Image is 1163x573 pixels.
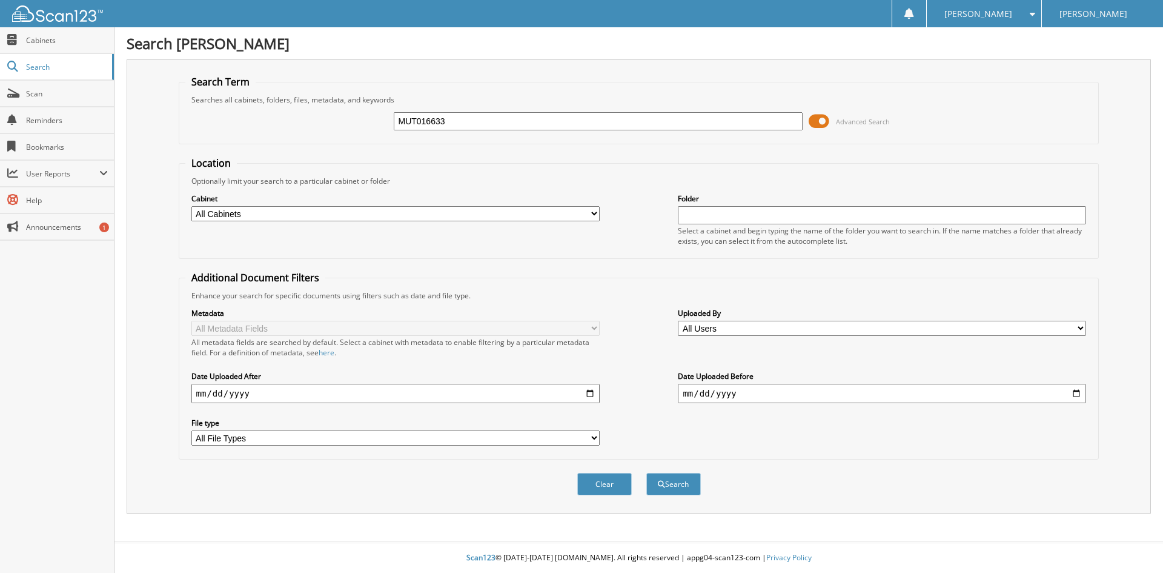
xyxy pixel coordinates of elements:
[26,195,108,206] span: Help
[26,142,108,152] span: Bookmarks
[678,384,1086,403] input: end
[1102,515,1163,573] iframe: Chat Widget
[836,117,890,126] span: Advanced Search
[26,222,108,232] span: Announcements
[319,347,334,358] a: here
[26,62,106,72] span: Search
[191,308,600,318] label: Metadata
[26,35,108,45] span: Cabinets
[191,193,600,204] label: Cabinet
[766,552,812,563] a: Privacy Policy
[127,33,1151,53] h1: Search [PERSON_NAME]
[12,5,103,22] img: scan123-logo-white.svg
[185,176,1093,186] div: Optionally limit your search to a particular cabinet or folder
[26,115,108,126] span: Reminders
[646,473,701,495] button: Search
[114,543,1163,573] div: © [DATE]-[DATE] [DOMAIN_NAME]. All rights reserved | appg04-scan123-com |
[191,384,600,403] input: start
[678,193,1086,204] label: Folder
[99,223,109,232] div: 1
[185,271,325,284] legend: Additional Document Filters
[678,308,1086,318] label: Uploaded By
[185,95,1093,105] div: Searches all cabinets, folders, files, metadata, and keywords
[191,337,600,358] div: All metadata fields are searched by default. Select a cabinet with metadata to enable filtering b...
[26,169,99,179] span: User Reports
[26,89,108,99] span: Scan
[185,75,256,89] legend: Search Term
[191,418,600,428] label: File type
[185,290,1093,301] div: Enhance your search for specific documents using filters such as date and file type.
[944,10,1012,18] span: [PERSON_NAME]
[191,371,600,381] label: Date Uploaded After
[185,156,237,170] legend: Location
[678,226,1086,246] div: Select a cabinet and begin typing the name of the folder you want to search in. If the name match...
[1059,10,1127,18] span: [PERSON_NAME]
[577,473,632,495] button: Clear
[678,371,1086,381] label: Date Uploaded Before
[466,552,495,563] span: Scan123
